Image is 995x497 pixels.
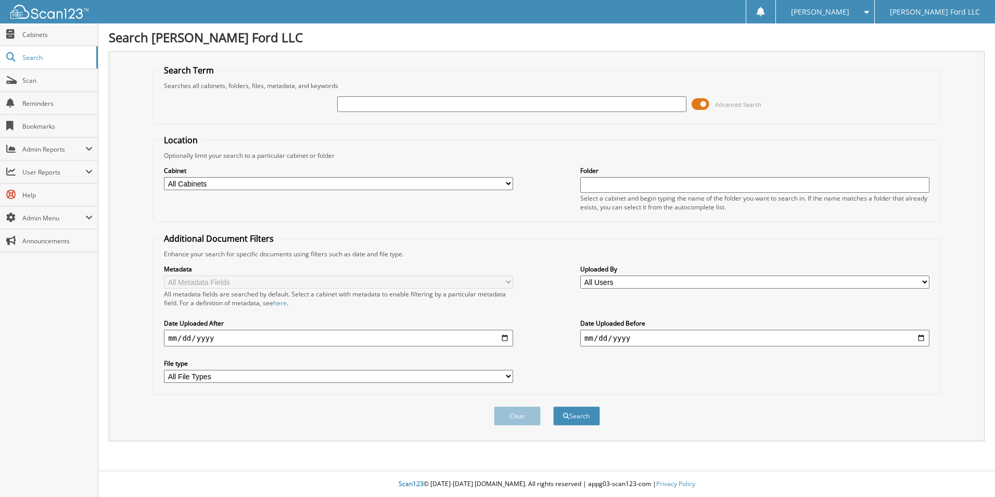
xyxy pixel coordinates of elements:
[164,319,513,328] label: Date Uploaded After
[715,101,761,108] span: Advanced Search
[159,233,279,244] legend: Additional Document Filters
[159,151,935,160] div: Optionally limit your search to a particular cabinet or folder
[22,214,85,222] span: Admin Menu
[164,265,513,274] label: Metadata
[580,265,929,274] label: Uploaded By
[553,406,600,426] button: Search
[22,30,93,39] span: Cabinets
[164,290,513,307] div: All metadata fields are searched by default. Select a cabinet with metadata to enable filtering b...
[164,166,513,175] label: Cabinet
[580,330,929,346] input: end
[98,471,995,497] div: © [DATE]-[DATE] [DOMAIN_NAME]. All rights reserved | appg03-scan123-com |
[22,53,91,62] span: Search
[159,250,935,258] div: Enhance your search for specific documents using filters such as date and file type.
[159,81,935,90] div: Searches all cabinets, folders, files, metadata, and keywords
[580,166,929,175] label: Folder
[890,9,980,15] span: [PERSON_NAME] Ford LLC
[791,9,849,15] span: [PERSON_NAME]
[22,191,93,200] span: Help
[22,122,93,131] span: Bookmarks
[580,194,929,212] div: Select a cabinet and begin typing the name of the folder you want to search in. If the name match...
[164,359,513,368] label: File type
[22,99,93,108] span: Reminders
[10,5,88,19] img: scan123-logo-white.svg
[159,134,203,146] legend: Location
[273,299,287,307] a: here
[399,479,424,488] span: Scan123
[109,29,985,46] h1: Search [PERSON_NAME] Ford LLC
[22,168,85,177] span: User Reports
[164,330,513,346] input: start
[22,145,85,154] span: Admin Reports
[22,76,93,85] span: Scan
[494,406,541,426] button: Clear
[22,237,93,245] span: Announcements
[656,479,695,488] a: Privacy Policy
[159,65,219,76] legend: Search Term
[580,319,929,328] label: Date Uploaded Before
